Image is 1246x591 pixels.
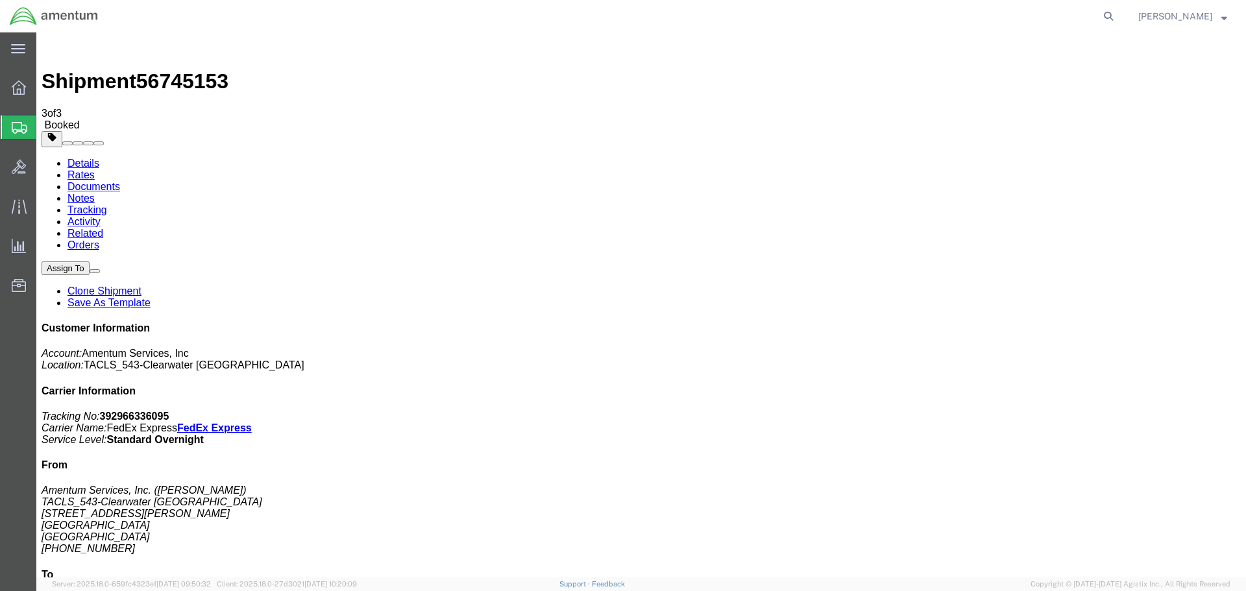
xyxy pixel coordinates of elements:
[9,6,99,26] img: logo
[592,580,625,588] a: Feedback
[1031,579,1230,590] span: Copyright © [DATE]-[DATE] Agistix Inc., All Rights Reserved
[304,580,357,588] span: [DATE] 10:20:09
[36,32,1246,577] iframe: FS Legacy Container
[52,580,211,588] span: Server: 2025.18.0-659fc4323ef
[1138,9,1212,23] span: Nathan Davis
[217,580,357,588] span: Client: 2025.18.0-27d3021
[156,580,211,588] span: [DATE] 09:50:32
[1138,8,1228,24] button: [PERSON_NAME]
[559,580,592,588] a: Support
